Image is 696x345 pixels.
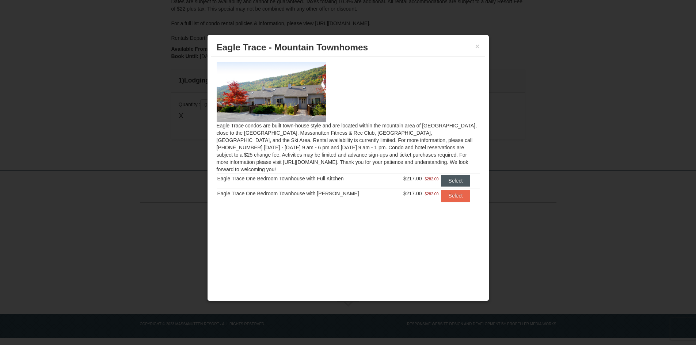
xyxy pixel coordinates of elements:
[217,62,326,122] img: 19218983-1-9b289e55.jpg
[217,42,368,52] span: Eagle Trace - Mountain Townhomes
[441,190,470,202] button: Select
[403,191,422,196] span: $217.00
[425,175,438,183] span: $282.00
[425,190,438,198] span: $282.00
[441,175,470,187] button: Select
[217,175,393,182] div: Eagle Trace One Bedroom Townhouse with Full Kitchen
[217,190,393,197] div: Eagle Trace One Bedroom Townhouse with [PERSON_NAME]
[211,57,485,216] div: Eagle Trace condos are built town-house style and are located within the mountain area of [GEOGRA...
[403,176,422,181] span: $217.00
[475,43,480,50] button: ×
